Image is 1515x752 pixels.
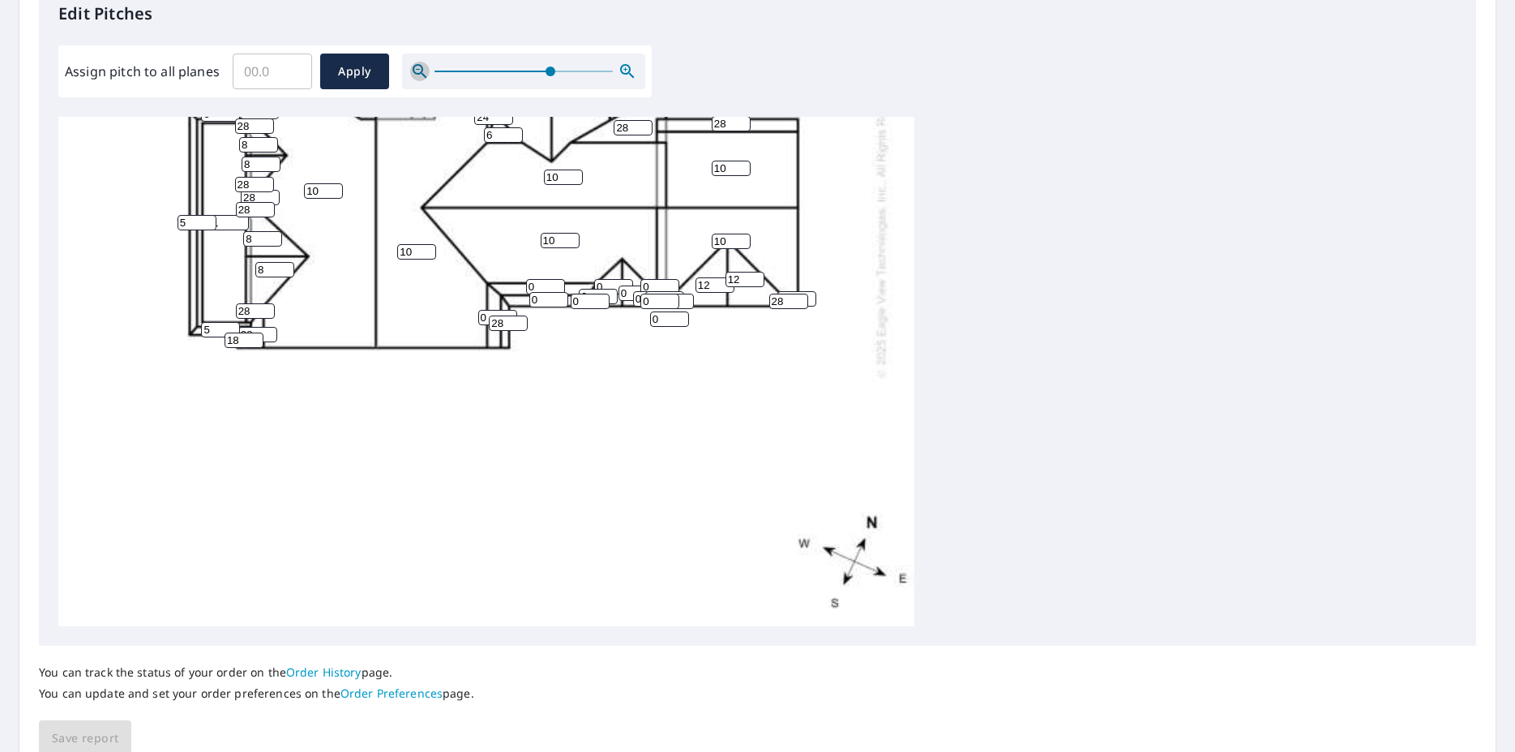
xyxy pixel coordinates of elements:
a: Order History [286,664,362,680]
p: You can track the status of your order on the page. [39,665,474,680]
a: Order Preferences [340,685,443,701]
label: Assign pitch to all planes [65,62,220,81]
p: Edit Pitches [58,2,1457,26]
p: You can update and set your order preferences on the page. [39,686,474,701]
span: Apply [333,62,376,82]
input: 00.0 [233,49,312,94]
button: Apply [320,54,389,89]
